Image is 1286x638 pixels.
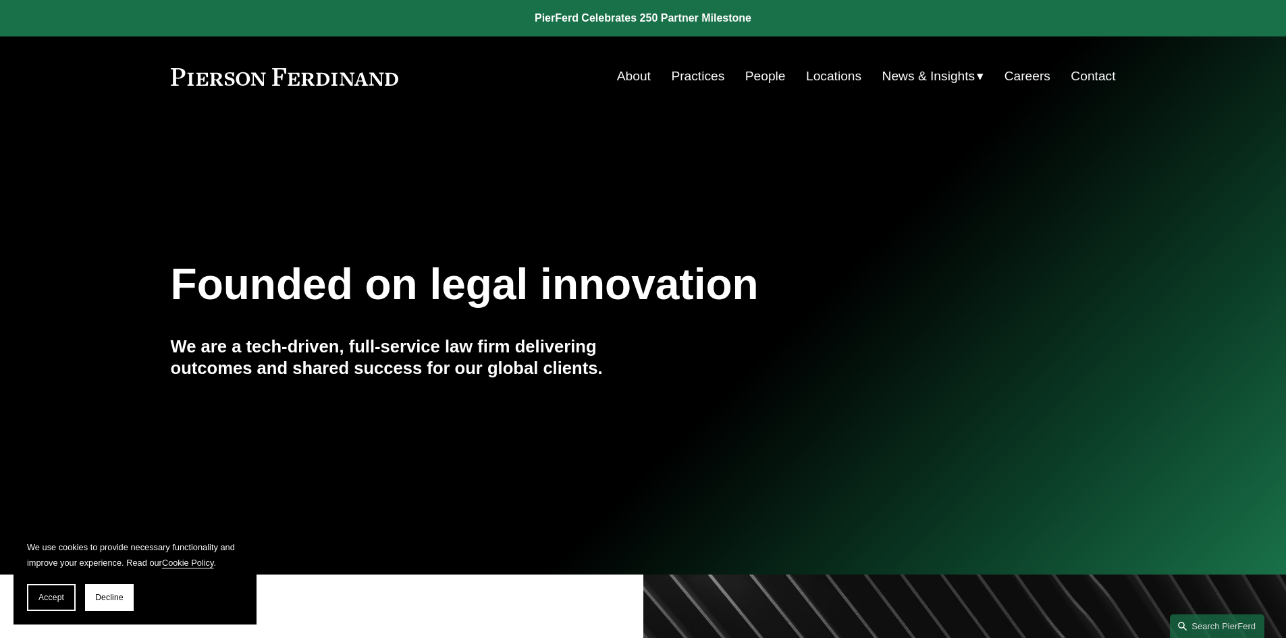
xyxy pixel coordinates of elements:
[95,593,124,602] span: Decline
[745,63,786,89] a: People
[882,65,975,88] span: News & Insights
[14,526,257,624] section: Cookie banner
[171,260,959,309] h1: Founded on legal innovation
[38,593,64,602] span: Accept
[162,558,214,568] a: Cookie Policy
[171,336,643,379] h4: We are a tech-driven, full-service law firm delivering outcomes and shared success for our global...
[671,63,724,89] a: Practices
[806,63,861,89] a: Locations
[1004,63,1050,89] a: Careers
[882,63,984,89] a: folder dropdown
[1170,614,1264,638] a: Search this site
[617,63,651,89] a: About
[27,584,76,611] button: Accept
[85,584,134,611] button: Decline
[27,539,243,570] p: We use cookies to provide necessary functionality and improve your experience. Read our .
[1071,63,1115,89] a: Contact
